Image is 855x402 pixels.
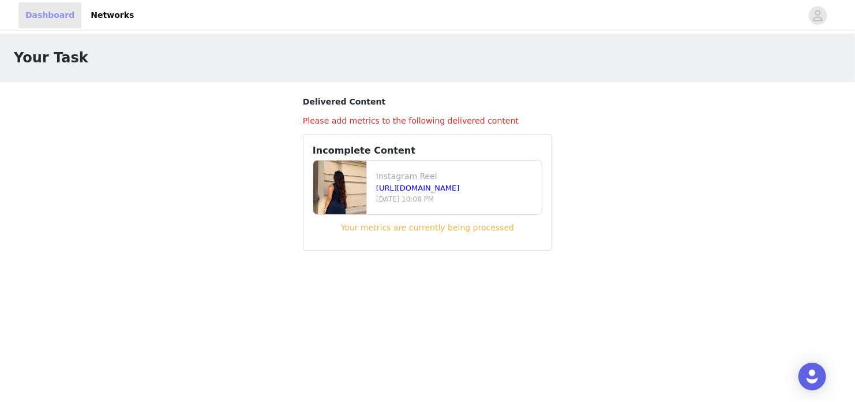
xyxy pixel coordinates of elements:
[313,161,366,214] img: file
[376,184,460,192] a: [URL][DOMAIN_NAME]
[303,96,552,108] h3: Delivered Content
[303,115,552,127] h4: Please add metrics to the following delivered content
[14,47,88,68] h1: Your Task
[313,144,542,158] h3: Incomplete Content
[376,194,537,204] p: [DATE] 10:08 PM
[376,170,537,183] p: Instagram Reel
[341,223,514,232] span: Your metrics are currently being processed
[84,2,141,28] a: Networks
[798,363,826,390] div: Open Intercom Messenger
[18,2,81,28] a: Dashboard
[812,6,823,25] div: avatar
